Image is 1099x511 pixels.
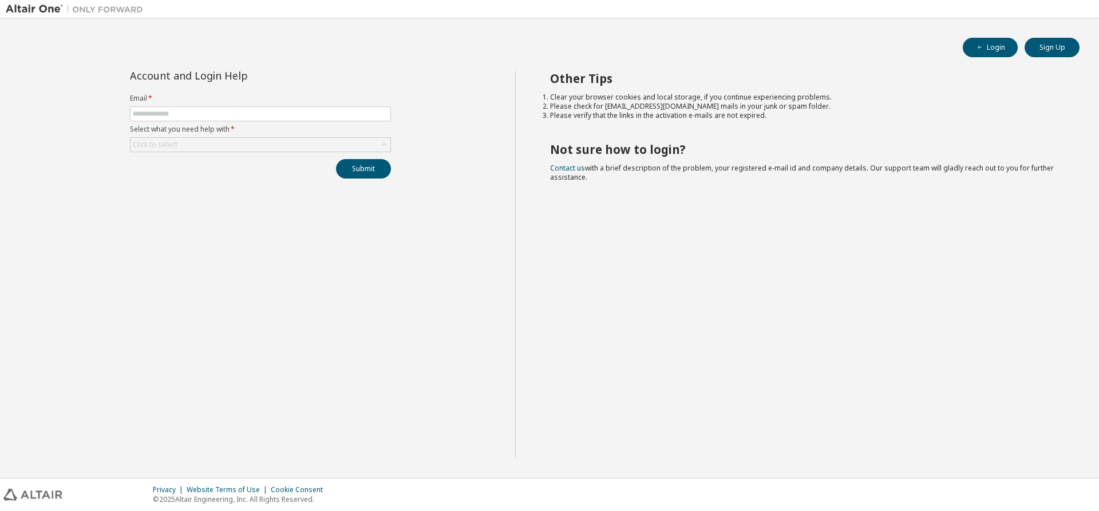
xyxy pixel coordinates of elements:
[963,38,1018,57] button: Login
[550,111,1060,120] li: Please verify that the links in the activation e-mails are not expired.
[1025,38,1080,57] button: Sign Up
[6,3,149,15] img: Altair One
[187,485,271,494] div: Website Terms of Use
[271,485,330,494] div: Cookie Consent
[153,485,187,494] div: Privacy
[550,102,1060,111] li: Please check for [EMAIL_ADDRESS][DOMAIN_NAME] mails in your junk or spam folder.
[550,71,1060,86] h2: Other Tips
[550,142,1060,157] h2: Not sure how to login?
[550,163,585,173] a: Contact us
[131,138,390,152] div: Click to select
[130,71,339,80] div: Account and Login Help
[550,93,1060,102] li: Clear your browser cookies and local storage, if you continue experiencing problems.
[336,159,391,179] button: Submit
[550,163,1054,182] span: with a brief description of the problem, your registered e-mail id and company details. Our suppo...
[133,140,177,149] div: Click to select
[3,489,62,501] img: altair_logo.svg
[153,494,330,504] p: © 2025 Altair Engineering, Inc. All Rights Reserved.
[130,125,391,134] label: Select what you need help with
[130,94,391,103] label: Email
